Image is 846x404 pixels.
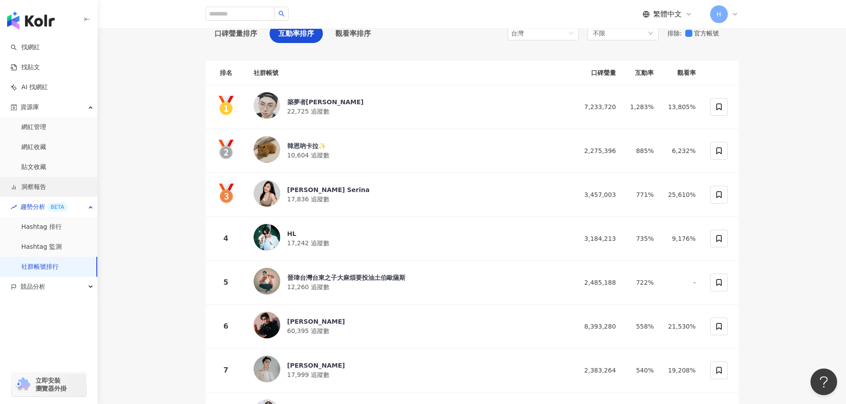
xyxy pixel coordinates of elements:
[668,102,695,112] div: 13,805%
[246,61,570,85] th: 社群帳號
[667,30,682,37] span: 排除 :
[668,234,695,243] div: 9,176%
[254,312,280,338] img: KOL Avatar
[630,190,654,200] div: 771%
[577,190,616,200] div: 3,457,003
[21,263,59,271] a: 社群帳號排行
[254,136,280,163] img: KOL Avatar
[577,146,616,156] div: 2,275,396
[577,365,616,375] div: 2,383,264
[653,9,682,19] span: 繁體中文
[648,31,653,36] span: down
[661,261,703,305] td: -
[810,369,837,395] iframe: Help Scout Beacon - Open
[335,28,371,39] span: 觀看率排序
[668,190,695,200] div: 25,610%
[511,27,540,40] div: 台灣
[254,356,280,382] img: KOL Avatar
[570,61,623,85] th: 口碑聲量
[20,97,39,117] span: 資源庫
[287,108,330,115] span: 22,725 追蹤數
[278,11,285,17] span: search
[254,312,563,341] a: KOL Avatar[PERSON_NAME]60,395 追蹤數
[36,377,67,392] span: 立即安裝 瀏覽器外掛
[287,185,370,194] div: [PERSON_NAME] Serina
[20,197,68,217] span: 趨勢分析
[287,152,330,159] span: 10,604 追蹤數
[661,61,703,85] th: 觀看率
[11,43,40,52] a: search找網紅
[21,223,62,231] a: Hashtag 排行
[287,317,345,326] div: [PERSON_NAME]
[254,356,563,385] a: KOL Avatar[PERSON_NAME]17,999 追蹤數
[287,327,330,334] span: 60,395 追蹤數
[630,365,654,375] div: 540%
[21,143,46,152] a: 網紅收藏
[630,146,654,156] div: 885%
[254,180,280,207] img: KOL Avatar
[11,183,46,192] a: 洞察報告
[7,12,55,29] img: logo
[287,371,330,378] span: 17,999 追蹤數
[14,377,32,392] img: chrome extension
[577,102,616,112] div: 7,233,720
[278,28,314,39] span: 互動率排序
[11,63,40,72] a: 找貼文
[623,61,661,85] th: 互動率
[214,28,257,39] span: 口碑聲量排序
[254,224,280,251] img: KOL Avatar
[668,322,695,331] div: 21,530%
[287,361,345,370] div: [PERSON_NAME]
[577,322,616,331] div: 8,393,280
[668,365,695,375] div: 19,208%
[254,92,280,119] img: KOL Avatar
[12,373,86,396] a: chrome extension立即安裝 瀏覽器外掛
[630,322,654,331] div: 558%
[287,141,330,150] div: 韓恩吶卡拉✨
[206,61,246,85] th: 排名
[630,102,654,112] div: 1,283%
[593,28,605,38] span: 不限
[254,92,563,122] a: KOL Avatar築夢者[PERSON_NAME]22,725 追蹤數
[287,283,330,290] span: 12,260 追蹤數
[287,196,330,203] span: 17,836 追蹤數
[47,203,68,212] div: BETA
[287,239,330,247] span: 17,242 追蹤數
[11,83,48,92] a: AI 找網紅
[716,9,721,19] span: H
[21,163,46,172] a: 貼文收藏
[630,278,654,287] div: 722%
[254,268,563,297] a: KOL Avatar晉瑋台灣台東之子大麻煩要投油土伯歐薩斯12,260 追蹤數
[287,273,405,282] div: 晉瑋台灣台東之子大麻煩要投油土伯歐薩斯
[213,277,239,288] div: 5
[577,278,616,287] div: 2,485,188
[630,234,654,243] div: 735%
[254,224,563,253] a: KOL AvatarHL17,242 追蹤數
[254,268,280,294] img: KOL Avatar
[692,28,723,38] span: 官方帳號
[21,123,46,132] a: 網紅管理
[20,277,45,297] span: 競品分析
[213,233,239,244] div: 4
[287,229,330,238] div: HL
[254,180,563,209] a: KOL Avatar[PERSON_NAME] Serina17,836 追蹤數
[287,98,364,106] div: 築夢者[PERSON_NAME]
[213,365,239,376] div: 7
[11,204,17,210] span: rise
[577,234,616,243] div: 3,184,213
[21,243,62,251] a: Hashtag 監測
[254,136,563,165] a: KOL Avatar韓恩吶卡拉✨10,604 追蹤數
[668,146,695,156] div: 6,232%
[213,321,239,332] div: 6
